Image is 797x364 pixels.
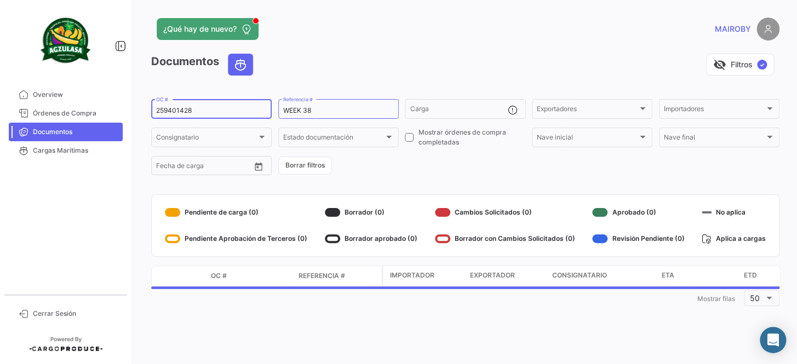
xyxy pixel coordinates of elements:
[165,204,307,221] div: Pendiente de carga (0)
[548,266,657,286] datatable-header-cell: Consignatario
[151,54,256,76] h3: Documentos
[299,271,345,281] span: Referencia #
[383,266,466,286] datatable-header-cell: Importador
[470,270,515,280] span: Exportador
[184,164,228,171] input: Hasta
[664,107,765,114] span: Importadores
[592,204,684,221] div: Aprobado (0)
[174,271,207,280] datatable-header-cell: Modo de Transporte
[756,18,779,41] img: placeholder-user.png
[713,58,726,71] span: visibility_off
[744,270,757,280] span: ETD
[9,104,123,123] a: Órdenes de Compra
[156,164,176,171] input: Desde
[9,123,123,141] a: Documentos
[662,270,674,280] span: ETA
[157,18,259,40] button: ¿Qué hay de nuevo?
[278,157,332,175] button: Borrar filtros
[418,128,525,147] span: Mostrar órdenes de compra completadas
[325,204,417,221] div: Borrador (0)
[435,230,575,247] div: Borrador con Cambios Solicitados (0)
[38,13,93,68] img: agzulasa-logo.png
[33,90,118,100] span: Overview
[664,135,765,143] span: Nave final
[163,24,237,34] span: ¿Qué hay de nuevo?
[9,85,123,104] a: Overview
[537,107,638,114] span: Exportadores
[750,293,760,303] span: 50
[325,230,417,247] div: Borrador aprobado (0)
[706,54,774,76] button: visibility_offFiltros✓
[697,294,735,303] span: Mostrar filas
[211,271,227,281] span: OC #
[466,266,548,286] datatable-header-cell: Exportador
[33,127,118,137] span: Documentos
[702,230,766,247] div: Aplica a cargas
[435,204,575,221] div: Cambios Solicitados (0)
[33,146,118,155] span: Cargas Marítimas
[156,135,257,143] span: Consignatario
[33,309,118,319] span: Cerrar Sesión
[207,267,294,285] datatable-header-cell: OC #
[757,60,767,70] span: ✓
[228,54,253,75] button: Ocean
[9,141,123,160] a: Cargas Marítimas
[760,327,786,353] div: Abrir Intercom Messenger
[537,135,638,143] span: Nave inicial
[702,204,766,221] div: No aplica
[294,267,382,285] datatable-header-cell: Referencia #
[283,135,384,143] span: Estado documentación
[250,158,267,175] button: Open calendar
[33,108,118,118] span: Órdenes de Compra
[592,230,684,247] div: Revisión Pendiente (0)
[165,230,307,247] div: Pendiente Aprobación de Terceros (0)
[657,266,739,286] datatable-header-cell: ETA
[715,24,751,34] span: MAIROBY
[390,270,434,280] span: Importador
[552,270,607,280] span: Consignatario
